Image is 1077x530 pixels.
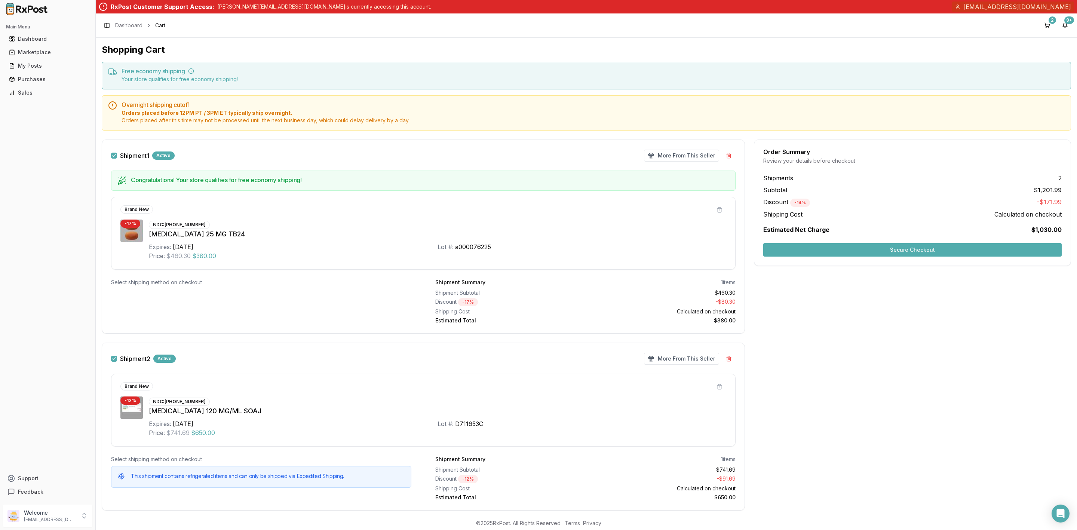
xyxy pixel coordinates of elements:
button: Dashboard [3,33,92,45]
div: Active [153,355,176,363]
div: Brand New [120,205,153,214]
div: Price: [149,251,165,260]
button: Marketplace [3,46,92,58]
div: Estimated Total [435,494,583,501]
span: Orders placed after this time may not be processed until the next business day, which could delay... [122,117,1065,124]
img: Myrbetriq 25 MG TB24 [120,220,143,242]
p: Welcome [24,509,76,517]
div: Marketplace [9,49,86,56]
a: Sales [6,86,89,99]
span: Discount [763,198,810,206]
div: $460.30 [589,289,736,297]
div: Shipment Summary [435,456,485,463]
div: [DATE] [173,242,193,251]
button: Sales [3,87,92,99]
span: [EMAIL_ADDRESS][DOMAIN_NAME] [963,2,1071,11]
div: Brand New [120,382,153,390]
div: Expires: [149,242,171,251]
h5: Congratulations! Your store qualifies for free economy shipping! [131,177,729,183]
span: Subtotal [763,186,787,194]
div: Active [152,151,175,160]
div: $650.00 [589,494,736,501]
h5: Overnight shipping cutoff [122,102,1065,108]
div: 1 items [721,279,736,286]
span: Orders placed before 12PM PT / 3PM ET typically ship overnight. [122,109,1065,117]
a: Terms [565,520,580,526]
div: Shipment Summary [435,279,485,286]
button: Purchases [3,73,92,85]
span: $1,030.00 [1031,225,1062,234]
span: $380.00 [192,251,216,260]
div: Discount [435,298,583,306]
a: My Posts [6,59,89,73]
div: Purchases [9,76,86,83]
div: Expires: [149,419,171,428]
h5: Free economy shipping [122,68,1065,74]
div: NDC: [PHONE_NUMBER] [149,221,210,229]
div: Estimated Total [435,317,583,324]
div: D711653C [455,419,483,428]
div: Open Intercom Messenger [1052,505,1070,523]
button: 2 [1041,19,1053,31]
div: Select shipping method on checkout [111,456,411,463]
span: Cart [155,22,165,29]
div: Price: [149,428,165,437]
button: Support [3,472,92,485]
span: Shipping Cost [763,210,803,219]
div: $741.69 [589,466,736,474]
div: Shipment Subtotal [435,466,583,474]
span: $741.69 [166,428,190,437]
div: $380.00 [589,317,736,324]
div: - $80.30 [589,298,736,306]
nav: breadcrumb [115,22,165,29]
a: Dashboard [115,22,142,29]
div: Sales [9,89,86,96]
button: Feedback [3,485,92,499]
div: Lot #: [438,242,454,251]
span: Shipments [763,174,793,183]
div: - 17 % [458,298,478,306]
button: More From This Seller [644,353,719,365]
span: Feedback [18,488,43,496]
button: 9+ [1059,19,1071,31]
img: Emgality 120 MG/ML SOAJ [120,396,143,419]
div: Shipping Cost [435,308,583,315]
div: My Posts [9,62,86,70]
span: $460.30 [166,251,191,260]
p: [PERSON_NAME][EMAIL_ADDRESS][DOMAIN_NAME] is currently accessing this account. [217,3,431,10]
span: Estimated Net Charge [763,226,829,233]
div: Calculated on checkout [589,485,736,492]
a: Marketplace [6,46,89,59]
span: 2 [1058,174,1062,183]
span: -$171.99 [1037,197,1062,207]
div: - 12 % [120,396,140,405]
h5: This shipment contains refrigerated items and can only be shipped via Expedited Shipping. [131,472,405,480]
div: Shipment Subtotal [435,289,583,297]
div: Your store qualifies for free economy shipping! [122,76,1065,83]
span: $650.00 [191,428,215,437]
div: Shipping Cost [435,485,583,492]
span: Calculated on checkout [994,210,1062,219]
div: [MEDICAL_DATA] 25 MG TB24 [149,229,726,239]
label: Shipment 2 [120,356,150,362]
button: My Posts [3,60,92,72]
div: Order Summary [763,149,1062,155]
div: - 12 % [458,475,478,483]
button: Secure Checkout [763,243,1062,257]
div: 1 items [721,456,736,463]
a: Purchases [6,73,89,86]
label: Shipment 1 [120,153,149,159]
div: [DATE] [173,419,193,428]
div: [MEDICAL_DATA] 120 MG/ML SOAJ [149,406,726,416]
div: Calculated on checkout [589,308,736,315]
span: $1,201.99 [1034,186,1062,194]
div: Select shipping method on checkout [111,279,411,286]
div: - $91.69 [589,475,736,483]
p: [EMAIL_ADDRESS][DOMAIN_NAME] [24,517,76,523]
div: NDC: [PHONE_NUMBER] [149,398,210,406]
img: RxPost Logo [3,3,51,15]
a: Privacy [583,520,601,526]
div: a000076225 [455,242,491,251]
div: RxPost Customer Support Access: [111,2,214,11]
